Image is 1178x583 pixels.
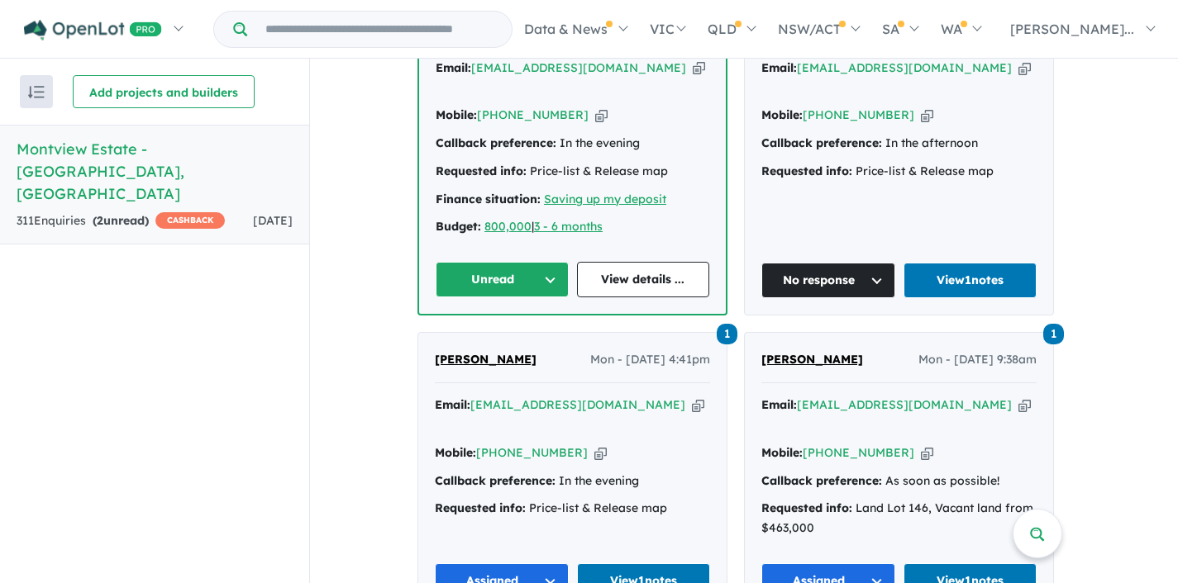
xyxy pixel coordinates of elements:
[904,263,1037,298] a: View1notes
[436,134,709,154] div: In the evening
[93,213,149,228] strong: ( unread)
[761,350,863,370] a: [PERSON_NAME]
[761,107,803,122] strong: Mobile:
[476,445,588,460] a: [PHONE_NUMBER]
[803,107,914,122] a: [PHONE_NUMBER]
[761,445,803,460] strong: Mobile:
[435,352,537,367] span: [PERSON_NAME]
[155,212,225,229] span: CASHBACK
[28,86,45,98] img: sort.svg
[477,107,589,122] a: [PHONE_NUMBER]
[436,164,527,178] strong: Requested info:
[534,219,603,234] a: 3 - 6 months
[761,352,863,367] span: [PERSON_NAME]
[761,263,895,298] button: No response
[1043,324,1064,344] span: 1
[761,60,797,75] strong: Email:
[761,135,882,150] strong: Callback preference:
[97,213,103,228] span: 2
[577,262,710,297] a: View details ...
[435,350,537,370] a: [PERSON_NAME]
[435,473,556,488] strong: Callback preference:
[692,396,704,414] button: Copy
[1018,59,1031,77] button: Copy
[436,262,569,297] button: Unread
[921,107,933,124] button: Copy
[436,162,709,182] div: Price-list & Release map
[250,12,508,47] input: Try estate name, suburb, builder or developer
[761,397,797,412] strong: Email:
[918,350,1037,370] span: Mon - [DATE] 9:38am
[435,472,710,491] div: In the evening
[803,445,914,460] a: [PHONE_NUMBER]
[797,60,1012,75] a: [EMAIL_ADDRESS][DOMAIN_NAME]
[1043,322,1064,344] a: 1
[435,445,476,460] strong: Mobile:
[761,134,1037,154] div: In the afternoon
[17,138,293,205] h5: Montview Estate - [GEOGRAPHIC_DATA] , [GEOGRAPHIC_DATA]
[761,500,852,515] strong: Requested info:
[436,60,471,75] strong: Email:
[761,162,1037,182] div: Price-list & Release map
[484,219,532,234] a: 800,000
[594,444,607,462] button: Copy
[253,213,293,228] span: [DATE]
[470,397,685,412] a: [EMAIL_ADDRESS][DOMAIN_NAME]
[435,500,526,515] strong: Requested info:
[921,444,933,462] button: Copy
[717,324,737,344] span: 1
[544,192,666,206] a: Saving up my deposit
[435,499,710,519] div: Price-list & Release map
[436,107,477,122] strong: Mobile:
[761,164,852,178] strong: Requested info:
[595,107,608,124] button: Copy
[436,192,541,206] strong: Finance situation:
[436,217,709,237] div: |
[1018,396,1031,414] button: Copy
[73,75,255,108] button: Add projects and builders
[761,473,882,488] strong: Callback preference:
[471,60,686,75] a: [EMAIL_ADDRESS][DOMAIN_NAME]
[761,499,1037,538] div: Land Lot 146, Vacant land from $463,000
[693,59,705,77] button: Copy
[797,397,1012,412] a: [EMAIL_ADDRESS][DOMAIN_NAME]
[761,472,1037,491] div: As soon as possible!
[24,20,162,40] img: Openlot PRO Logo White
[590,350,710,370] span: Mon - [DATE] 4:41pm
[17,211,225,231] div: 311 Enquir ies
[436,219,481,234] strong: Budget:
[1010,21,1134,37] span: [PERSON_NAME]...
[435,397,470,412] strong: Email:
[436,135,556,150] strong: Callback preference:
[717,322,737,344] a: 1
